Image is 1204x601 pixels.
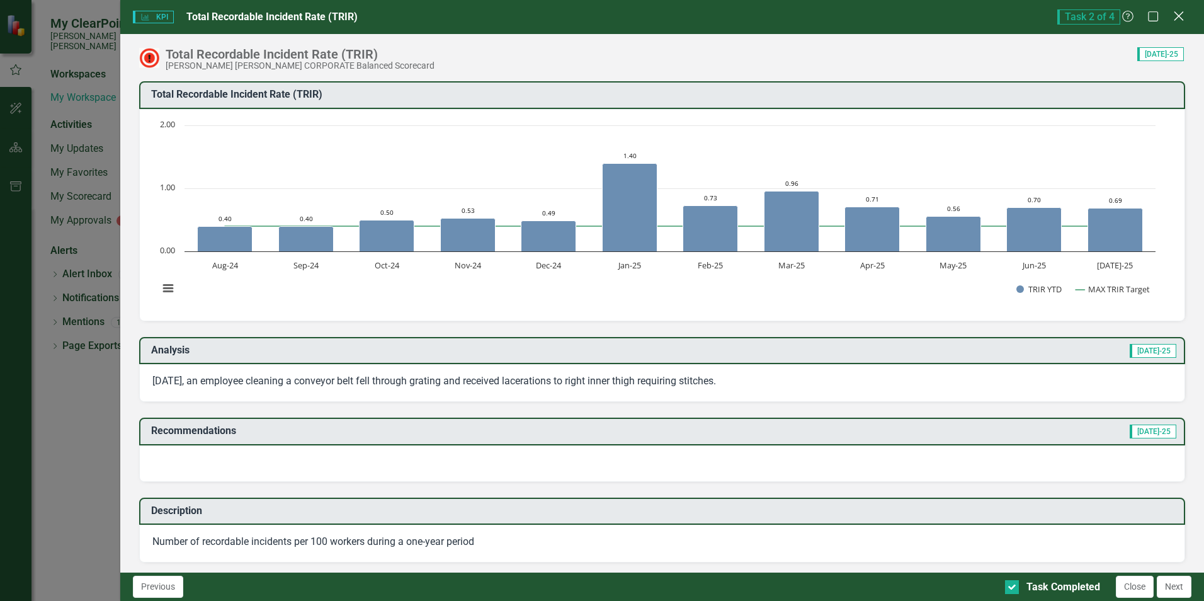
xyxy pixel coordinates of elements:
[151,345,608,356] h3: Analysis
[441,218,496,251] path: Nov-24, 0.53. TRIR YTD.
[151,425,808,437] h3: Recommendations
[279,226,334,251] path: Sep-24, 0.4. TRIR YTD.
[764,191,819,251] path: Mar-25, 0.96. TRIR YTD.
[1076,283,1150,295] button: Show MAX TRIR Target
[160,118,175,130] text: 2.00
[1028,195,1041,204] text: 0.70
[617,260,641,271] text: Jan-25
[1130,425,1176,438] span: [DATE]-25
[845,207,900,251] path: Apr-25, 0.71. TRIR YTD.
[133,11,173,23] span: KPI
[866,195,879,203] text: 0.71
[603,163,657,251] path: Jan-25, 1.4. TRIR YTD.
[462,206,475,215] text: 0.53
[947,204,960,213] text: 0.56
[1026,580,1100,595] div: Task Completed
[160,181,175,193] text: 1.00
[455,260,482,271] text: Nov-24
[521,220,576,251] path: Dec-24, 0.49. TRIR YTD.
[139,48,159,68] img: Above MAX Target
[860,260,885,271] text: Apr-25
[683,205,738,251] path: Feb-25, 0.73. TRIR YTD.
[926,216,981,251] path: May-25, 0.56. TRIR YTD.
[1007,207,1062,251] path: Jun-25, 0.7. TRIR YTD.
[1109,196,1122,205] text: 0.69
[166,47,434,61] div: Total Recordable Incident Rate (TRIR)
[1016,283,1062,295] button: Show TRIR YTD
[152,119,1172,308] div: Chart. Highcharts interactive chart.
[152,374,1172,389] p: [DATE], an employee cleaning a conveyor belt fell through grating and received lacerations to rig...
[1116,576,1154,598] button: Close
[152,535,474,547] span: Number of recordable incidents per 100 workers during a one-year period
[152,119,1162,308] svg: Interactive chart
[133,576,183,598] button: Previous
[542,209,555,217] text: 0.49
[380,208,394,217] text: 0.50
[166,61,434,71] div: [PERSON_NAME] [PERSON_NAME] CORPORATE Balanced Scorecard
[698,260,723,271] text: Feb-25
[151,505,1178,517] h3: Description
[300,214,313,223] text: 0.40
[293,260,319,271] text: Sep-24
[219,214,232,223] text: 0.40
[360,220,414,251] path: Oct-24, 0.5. TRIR YTD.
[375,260,400,271] text: Oct-24
[1137,47,1184,61] span: [DATE]-25
[785,179,798,188] text: 0.96
[623,151,637,160] text: 1.40
[1057,9,1120,25] span: Task 2 of 4
[160,244,175,256] text: 0.00
[1130,344,1176,358] span: [DATE]-25
[1021,260,1046,271] text: Jun-25
[186,11,358,23] span: Total Recordable Incident Rate (TRIR)
[536,260,562,271] text: Dec-24
[198,226,253,251] path: Aug-24, 0.4. TRIR YTD.
[1157,576,1191,598] button: Next
[159,280,177,297] button: View chart menu, Chart
[151,89,1178,100] h3: Total Recordable Incident Rate (TRIR)​
[778,260,805,271] text: Mar-25
[1088,208,1143,251] path: Jul-25, 0.69. TRIR YTD.
[1097,260,1133,271] text: [DATE]-25
[704,193,717,202] text: 0.73
[940,260,967,271] text: May-25
[212,260,239,271] text: Aug-24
